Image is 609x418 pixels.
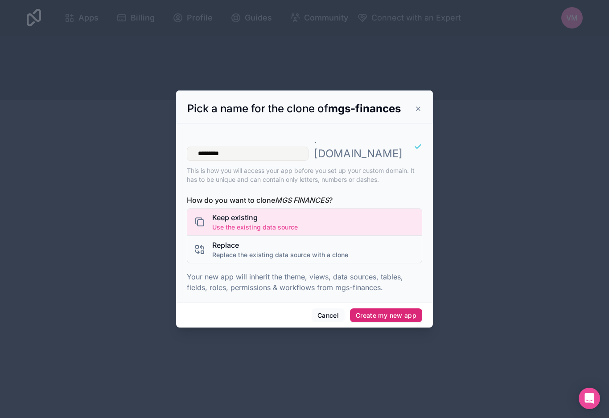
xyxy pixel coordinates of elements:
[579,388,600,409] div: Open Intercom Messenger
[312,308,345,323] button: Cancel
[187,271,422,293] p: Your new app will inherit the theme, views, data sources, tables, fields, roles, permissions & wo...
[314,132,403,161] p: . [DOMAIN_NAME]
[212,240,348,250] span: Replace
[328,102,401,115] strong: mgs-finances
[275,196,329,205] i: MGS FINANCES
[350,308,422,323] button: Create my new app
[187,166,422,184] p: This is how you will access your app before you set up your custom domain. It has to be unique an...
[212,212,298,223] span: Keep existing
[187,195,422,205] span: How do you want to clone ?
[187,102,401,115] span: Pick a name for the clone of
[212,223,298,232] span: Use the existing data source
[212,250,348,259] span: Replace the existing data source with a clone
